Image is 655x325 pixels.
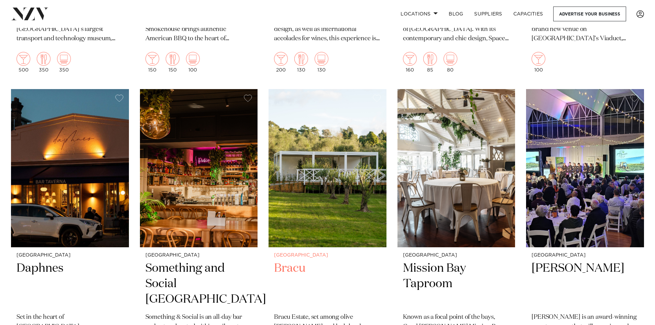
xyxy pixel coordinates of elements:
div: 80 [444,52,457,73]
img: cocktail.png [403,52,417,66]
small: [GEOGRAPHIC_DATA] [145,253,252,258]
div: 500 [17,52,30,73]
div: 150 [166,52,179,73]
div: 200 [274,52,288,73]
img: dining.png [294,52,308,66]
img: theatre.png [186,52,200,66]
h2: Bracu [274,261,381,307]
img: Exterior of Daphnes in Ponsonby [11,89,129,247]
img: cocktail.png [274,52,288,66]
img: cocktail.png [17,52,30,66]
small: [GEOGRAPHIC_DATA] [17,253,123,258]
h2: Something and Social [GEOGRAPHIC_DATA] [145,261,252,307]
img: dining.png [423,52,437,66]
small: [GEOGRAPHIC_DATA] [403,253,510,258]
img: theatre.png [444,52,457,66]
img: cocktail.png [532,52,545,66]
div: 350 [37,52,51,73]
div: 85 [423,52,437,73]
h2: [PERSON_NAME] [532,261,638,307]
img: cocktail.png [145,52,159,66]
div: 100 [186,52,200,73]
div: 150 [145,52,159,73]
img: nzv-logo.png [11,8,48,20]
small: [GEOGRAPHIC_DATA] [532,253,638,258]
h2: Mission Bay Taproom [403,261,510,307]
img: dining.png [37,52,51,66]
img: theatre.png [315,52,328,66]
a: SUPPLIERS [469,7,507,21]
img: theatre.png [57,52,71,66]
div: 350 [57,52,71,73]
img: dining.png [166,52,179,66]
small: [GEOGRAPHIC_DATA] [274,253,381,258]
a: Advertise your business [553,7,626,21]
a: BLOG [443,7,469,21]
div: 130 [294,52,308,73]
a: Capacities [508,7,549,21]
h2: Daphnes [17,261,123,307]
div: 160 [403,52,417,73]
div: 130 [315,52,328,73]
a: Locations [395,7,443,21]
div: 100 [532,52,545,73]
